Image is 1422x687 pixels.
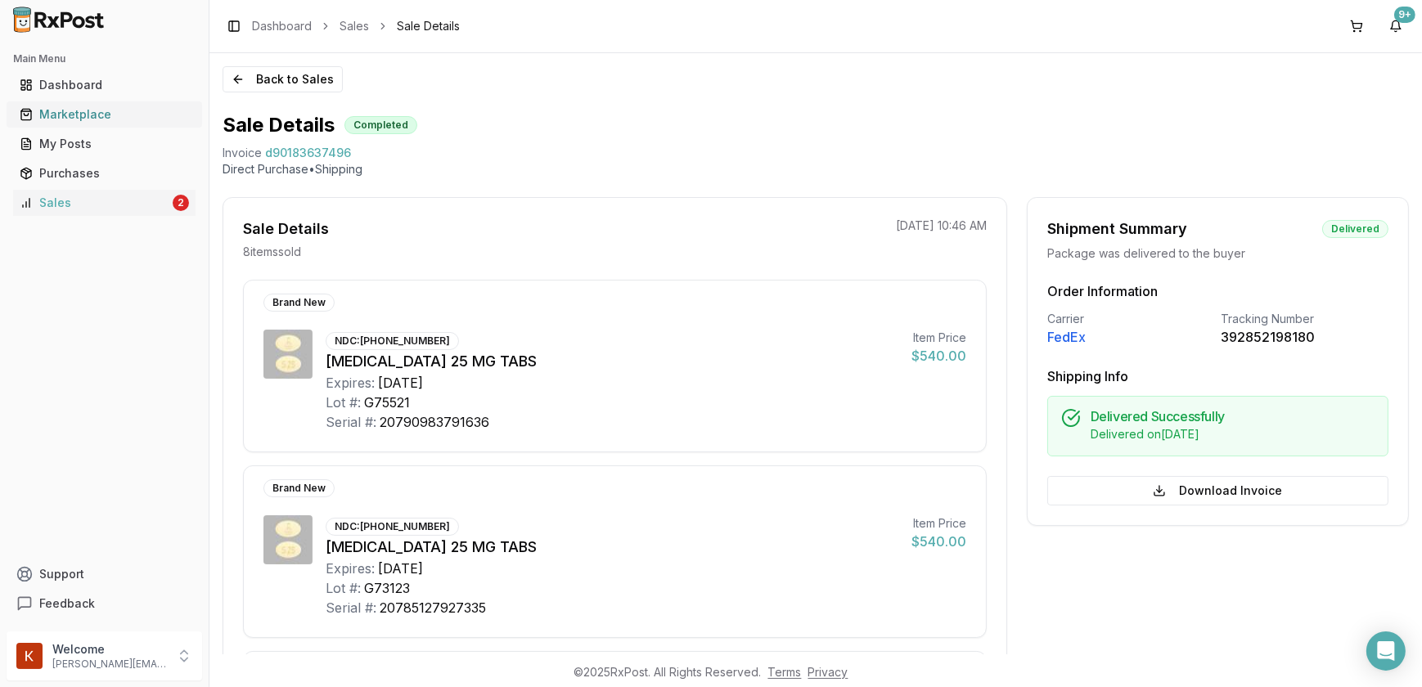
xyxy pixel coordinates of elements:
div: FedEx [1047,327,1215,347]
button: Download Invoice [1047,476,1388,505]
div: Lot #: [326,578,361,598]
div: Expires: [326,373,375,393]
a: My Posts [13,129,196,159]
div: [MEDICAL_DATA] 25 MG TABS [326,536,898,559]
div: $540.00 [911,532,966,551]
div: Serial #: [326,598,376,617]
a: Sales2 [13,188,196,218]
div: Delivered on [DATE] [1091,426,1375,442]
div: [DATE] [378,373,423,393]
button: Sales2 [7,190,202,216]
div: $540.00 [911,346,966,366]
img: User avatar [16,643,43,669]
div: G75521 [364,393,410,412]
span: Sale Details [397,18,460,34]
span: Feedback [39,595,95,612]
div: Dashboard [20,77,189,93]
a: Dashboard [252,18,312,34]
a: Purchases [13,159,196,188]
h1: Sale Details [223,112,335,138]
div: Package was delivered to the buyer [1047,245,1388,262]
a: Privacy [808,665,848,679]
h5: Delivered Successfully [1091,410,1375,423]
div: Open Intercom Messenger [1366,631,1406,671]
div: 20790983791636 [380,412,489,432]
div: My Posts [20,136,189,152]
p: 8 item s sold [243,244,301,260]
img: Jardiance 25 MG TABS [263,330,313,379]
button: Purchases [7,160,202,186]
h3: Order Information [1047,281,1388,301]
div: Marketplace [20,106,189,123]
div: Expires: [326,559,375,578]
button: Support [7,559,202,589]
div: Tracking Number [1221,311,1388,327]
div: 20785127927335 [380,598,486,617]
div: Lot #: [326,393,361,412]
a: Marketplace [13,100,196,129]
div: NDC: [PHONE_NUMBER] [326,332,459,350]
button: Back to Sales [223,66,343,92]
img: Jardiance 25 MG TABS [263,515,313,564]
div: Brand New [263,479,335,497]
a: Sales [340,18,369,34]
p: [PERSON_NAME][EMAIL_ADDRESS][DOMAIN_NAME] [52,658,166,671]
div: NDC: [PHONE_NUMBER] [326,518,459,536]
div: Purchases [20,165,189,182]
span: d90183637496 [265,145,351,161]
p: [DATE] 10:46 AM [896,218,987,234]
button: 9+ [1383,13,1409,39]
div: Item Price [911,330,966,346]
img: RxPost Logo [7,7,111,33]
a: Dashboard [13,70,196,100]
div: [DATE] [378,559,423,578]
h3: Shipping Info [1047,366,1388,386]
div: Shipment Summary [1047,218,1187,240]
div: [MEDICAL_DATA] 25 MG TABS [326,350,898,373]
div: Sales [20,195,169,211]
div: G73123 [364,578,410,598]
p: Direct Purchase • Shipping [223,161,1409,177]
div: 9+ [1394,7,1415,23]
div: Brand New [263,294,335,312]
div: Item Price [911,515,966,532]
div: Carrier [1047,311,1215,327]
p: Welcome [52,641,166,658]
a: Terms [768,665,802,679]
div: Completed [344,116,417,134]
div: Invoice [223,145,262,161]
div: 392852198180 [1221,327,1388,347]
div: Serial #: [326,412,376,432]
div: Sale Details [243,218,329,240]
button: Marketplace [7,101,202,128]
div: 2 [173,195,189,211]
div: Delivered [1322,220,1388,238]
button: My Posts [7,131,202,157]
nav: breadcrumb [252,18,460,34]
h2: Main Menu [13,52,196,65]
button: Feedback [7,589,202,618]
button: Dashboard [7,72,202,98]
